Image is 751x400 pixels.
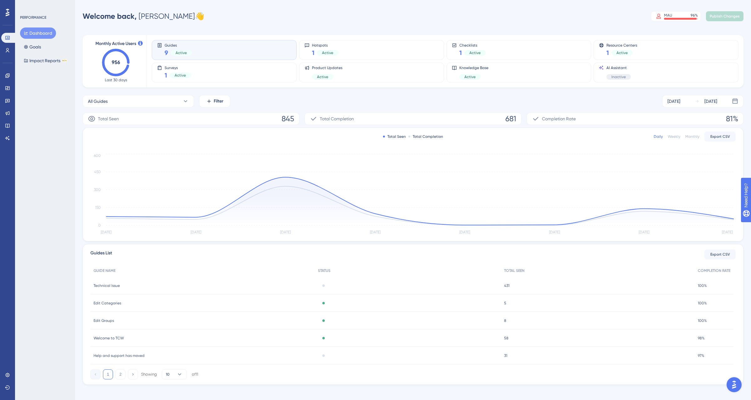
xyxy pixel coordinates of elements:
[166,372,170,377] span: 10
[20,27,56,39] button: Dashboard
[606,48,609,57] span: 1
[83,95,194,107] button: All Guides
[141,372,157,377] div: Showing
[94,318,114,323] span: Edit Groups
[312,65,342,70] span: Product Updates
[469,50,481,55] span: Active
[98,115,119,122] span: Total Seen
[103,369,113,379] button: 1
[691,13,698,18] div: 96 %
[101,230,111,234] tspan: [DATE]
[664,13,672,18] div: MAU
[710,14,740,19] span: Publish Changes
[280,230,291,234] tspan: [DATE]
[90,249,112,259] span: Guides List
[698,336,705,341] span: 98%
[192,372,198,377] div: of 11
[704,132,736,142] button: Export CSV
[312,48,314,57] span: 1
[710,134,730,139] span: Export CSV
[383,134,406,139] div: Total Seen
[459,43,486,47] span: Checklists
[282,114,294,124] span: 845
[94,268,115,273] span: GUIDE NAME
[504,268,524,273] span: TOTAL SEEN
[504,336,508,341] span: 58
[370,230,381,234] tspan: [DATE]
[606,65,631,70] span: AI Assistant
[94,153,101,158] tspan: 600
[704,97,717,105] div: [DATE]
[94,336,124,341] span: Welcome to TCW
[639,230,649,234] tspan: [DATE]
[15,2,39,9] span: Need Help?
[94,187,101,192] tspan: 300
[549,230,560,234] tspan: [DATE]
[312,43,338,47] span: Hotspots
[722,230,733,234] tspan: [DATE]
[706,11,743,21] button: Publish Changes
[698,318,707,323] span: 100%
[698,268,730,273] span: COMPLETION RATE
[94,353,145,358] span: Help and support has moved
[105,77,127,82] span: Last 30 days
[165,48,168,57] span: 9
[165,43,192,47] span: Guides
[459,230,470,234] tspan: [DATE]
[94,170,101,174] tspan: 450
[320,115,354,122] span: Total Completion
[20,15,46,20] div: PERFORMANCE
[322,50,333,55] span: Active
[704,249,736,259] button: Export CSV
[214,97,223,105] span: Filter
[698,353,704,358] span: 97%
[710,252,730,257] span: Export CSV
[504,318,506,323] span: 8
[504,301,506,306] span: 5
[317,74,328,79] span: Active
[95,205,101,210] tspan: 150
[95,40,136,47] span: Monthly Active Users
[199,95,230,107] button: Filter
[504,283,509,288] span: 431
[606,43,637,47] span: Resource Centers
[20,55,71,66] button: Impact ReportsBETA
[542,115,576,122] span: Completion Rate
[94,283,120,288] span: Technical Issue
[611,74,626,79] span: Inactive
[726,114,738,124] span: 81%
[115,369,125,379] button: 2
[112,59,120,65] text: 956
[94,301,121,306] span: Edit Categories
[654,134,663,139] div: Daily
[162,369,187,379] button: 10
[88,97,108,105] span: All Guides
[191,230,201,234] tspan: [DATE]
[698,301,707,306] span: 100%
[165,65,191,70] span: Surveys
[62,59,67,62] div: BETA
[616,50,628,55] span: Active
[698,283,707,288] span: 100%
[685,134,699,139] div: Monthly
[20,41,45,52] button: Goals
[176,50,187,55] span: Active
[464,74,476,79] span: Active
[83,12,137,21] span: Welcome back,
[175,73,186,78] span: Active
[98,223,101,227] tspan: 0
[459,65,488,70] span: Knowledge Base
[408,134,443,139] div: Total Completion
[505,114,516,124] span: 681
[667,97,680,105] div: [DATE]
[165,71,167,80] span: 1
[668,134,680,139] div: Weekly
[83,11,204,21] div: [PERSON_NAME] 👋
[504,353,507,358] span: 31
[318,268,330,273] span: STATUS
[459,48,462,57] span: 1
[725,375,743,394] iframe: UserGuiding AI Assistant Launcher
